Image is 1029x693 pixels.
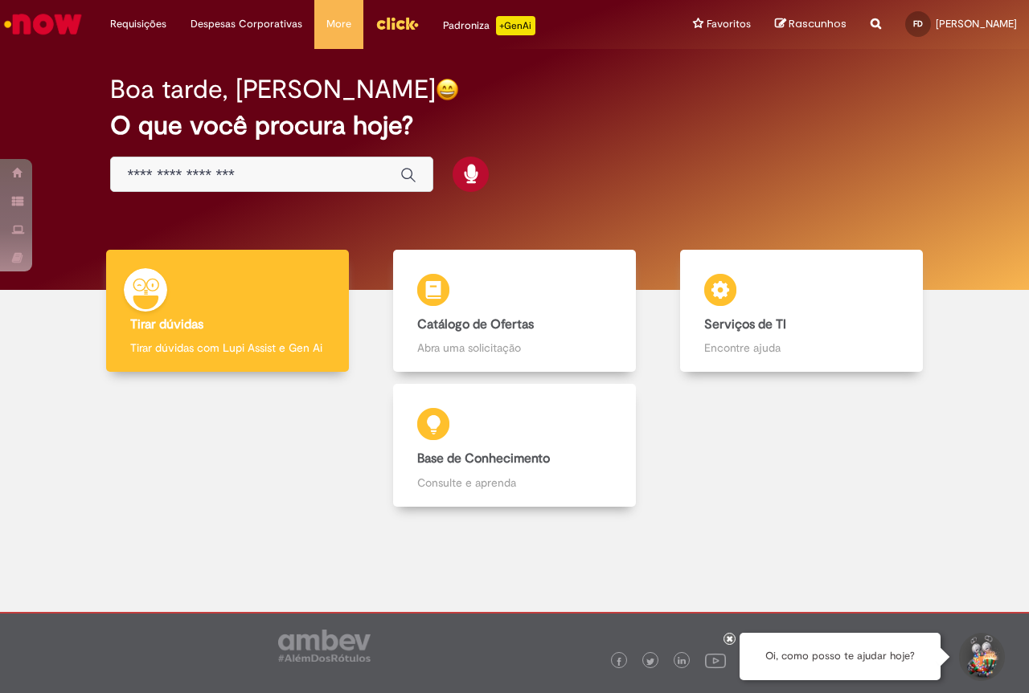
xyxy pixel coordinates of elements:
a: Base de Conhecimento Consulte e aprenda [84,384,945,507]
button: Iniciar Conversa de Suporte [957,633,1005,681]
p: Consulte e aprenda [417,475,612,491]
img: logo_footer_youtube.png [705,650,726,671]
p: Tirar dúvidas com Lupi Assist e Gen Ai [130,340,325,356]
b: Base de Conhecimento [417,450,550,467]
div: Oi, como posso te ajudar hoje? [740,633,941,680]
img: ServiceNow [2,8,84,40]
b: Tirar dúvidas [130,316,203,332]
b: Serviços de TI [704,316,786,332]
a: Serviços de TI Encontre ajuda [658,250,945,373]
a: Tirar dúvidas Tirar dúvidas com Lupi Assist e Gen Ai [84,250,371,373]
img: logo_footer_facebook.png [615,658,623,666]
img: logo_footer_ambev_rotulo_gray.png [278,630,371,662]
a: Catálogo de Ofertas Abra uma solicitação [371,250,658,373]
img: logo_footer_linkedin.png [678,657,686,667]
b: Catálogo de Ofertas [417,316,534,332]
h2: Boa tarde, [PERSON_NAME] [110,75,436,104]
p: Abra uma solicitação [417,340,612,356]
p: Encontre ajuda [704,340,899,356]
h2: O que você procura hoje? [110,112,918,140]
img: logo_footer_twitter.png [646,658,654,666]
span: [PERSON_NAME] [936,17,1017,31]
